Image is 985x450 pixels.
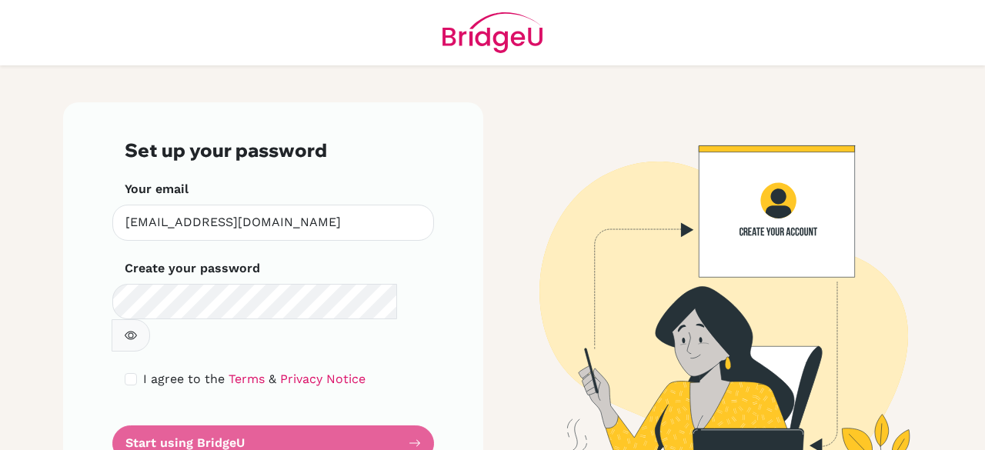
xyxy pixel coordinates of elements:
[125,180,189,198] label: Your email
[229,372,265,386] a: Terms
[269,372,276,386] span: &
[280,372,366,386] a: Privacy Notice
[112,205,434,241] input: Insert your email*
[125,139,422,162] h3: Set up your password
[125,259,260,278] label: Create your password
[143,372,225,386] span: I agree to the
